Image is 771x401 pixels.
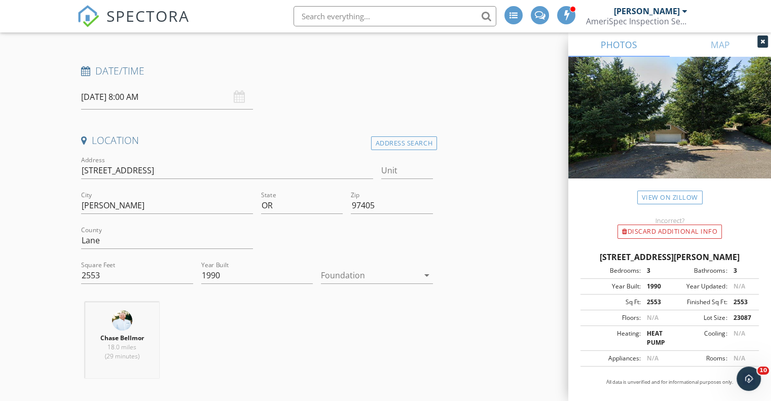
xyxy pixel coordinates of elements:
[583,282,641,291] div: Year Built:
[106,5,190,26] span: SPECTORA
[727,298,756,307] div: 2553
[733,329,745,338] span: N/A
[112,310,132,331] img: chase5.jpg
[641,298,670,307] div: 2553
[641,266,670,275] div: 3
[100,334,144,342] strong: Chase Bellmor
[81,134,433,147] h4: Location
[77,5,99,27] img: The Best Home Inspection Software - Spectora
[583,354,641,363] div: Appliances:
[421,269,433,281] i: arrow_drop_down
[641,329,670,347] div: HEAT PUMP
[670,354,727,363] div: Rooms:
[583,298,641,307] div: Sq Ft:
[583,266,641,275] div: Bedrooms:
[580,379,759,386] p: All data is unverified and for informational purposes only.
[583,313,641,322] div: Floors:
[641,282,670,291] div: 1990
[580,251,759,263] div: [STREET_ADDRESS][PERSON_NAME]
[637,191,703,204] a: View on Zillow
[670,282,727,291] div: Year Updated:
[371,136,437,150] div: Address Search
[568,32,670,57] a: PHOTOS
[670,329,727,347] div: Cooling:
[737,367,761,391] iframe: Intercom live chat
[733,282,745,290] span: N/A
[670,298,727,307] div: Finished Sq Ft:
[81,85,253,110] input: Select date
[586,16,687,26] div: AmeriSpec Inspection Services
[733,354,745,362] span: N/A
[107,343,136,351] span: 18.0 miles
[568,57,771,203] img: streetview
[617,225,722,239] div: Discard Additional info
[670,32,771,57] a: MAP
[105,352,139,360] span: (29 minutes)
[647,354,658,362] span: N/A
[727,266,756,275] div: 3
[77,14,190,35] a: SPECTORA
[583,329,641,347] div: Heating:
[614,6,680,16] div: [PERSON_NAME]
[568,216,771,225] div: Incorrect?
[670,266,727,275] div: Bathrooms:
[647,313,658,322] span: N/A
[670,313,727,322] div: Lot Size:
[293,6,496,26] input: Search everything...
[727,313,756,322] div: 23087
[757,367,769,375] span: 10
[81,64,433,78] h4: Date/Time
